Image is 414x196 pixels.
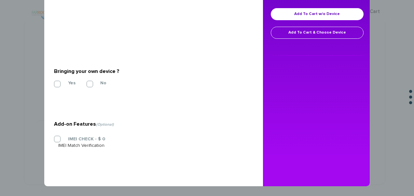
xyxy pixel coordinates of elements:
[54,119,248,129] div: Add-on Features
[58,136,105,142] label: IMEI CHECK - $ 0
[96,123,114,127] span: (Optional)
[90,80,106,86] label: No
[271,8,364,20] a: Add To Cart w/o Device
[271,27,364,39] a: Add To Cart & Choose Device
[58,142,248,149] div: IMEI Match Verification
[58,80,76,86] label: Yes
[54,66,248,77] div: Bringing your own device ?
